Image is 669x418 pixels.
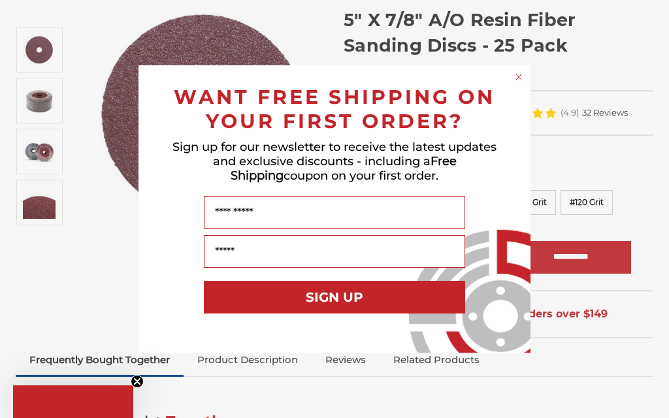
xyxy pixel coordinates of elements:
button: SIGN UP [204,281,465,313]
span: Free Shipping [231,154,457,183]
div: Close teaser [13,385,133,418]
button: Close dialog [512,71,525,84]
span: Sign up for our newsletter to receive the latest updates and exclusive discounts - including a co... [172,140,497,183]
span: WANT FREE SHIPPING ON YOUR FIRST ORDER? [174,85,495,133]
button: Close teaser [131,375,144,388]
